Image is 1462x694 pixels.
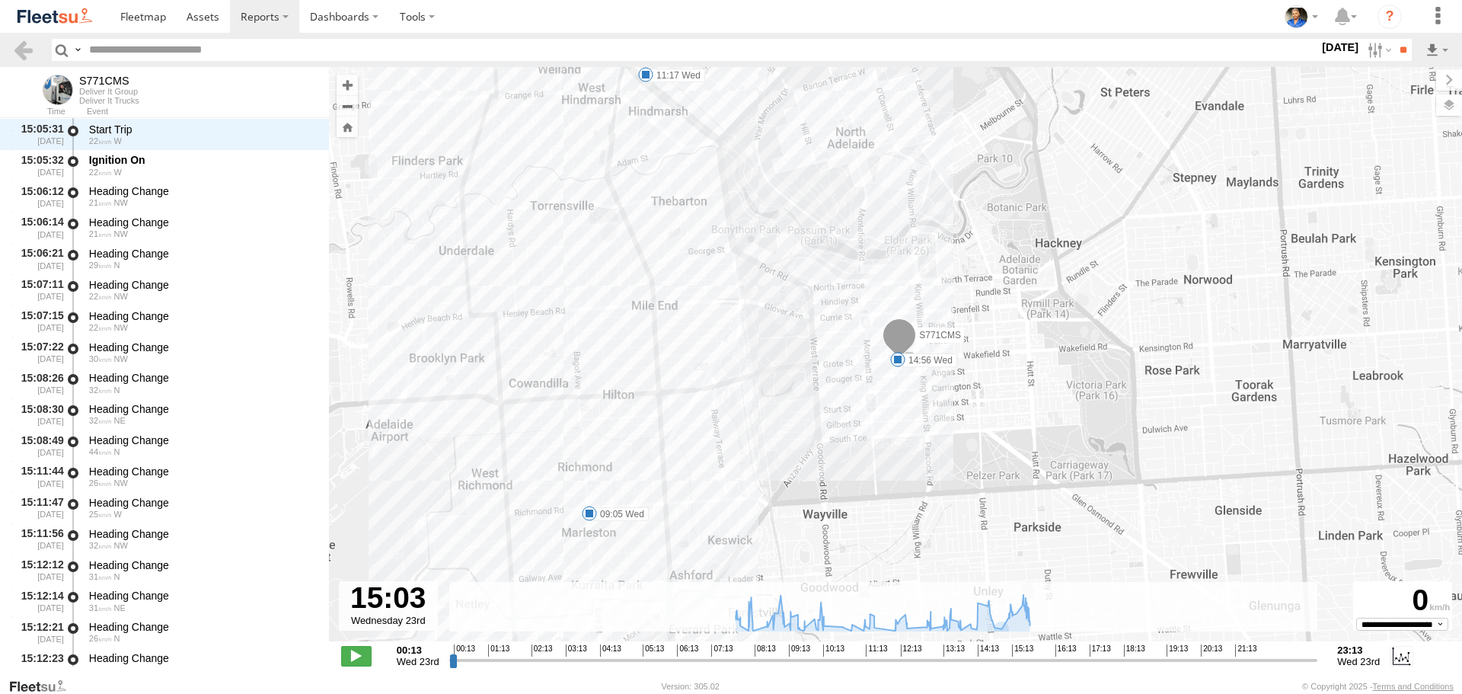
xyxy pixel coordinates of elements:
div: Event [87,108,329,116]
div: Ignition On [89,153,314,167]
div: 15:12:23 [DATE] [12,649,65,677]
div: Heading Change [89,620,314,634]
label: 11:17 Wed [646,69,705,82]
span: Heading: 290 [114,510,122,519]
a: Visit our Website [8,679,78,694]
div: Heading Change [89,309,314,323]
span: Heading: 328 [114,541,128,550]
div: S771CMS - View Asset History [79,75,139,87]
span: Wed 23rd Jul 2025 [397,656,439,667]
label: 14:56 Wed [898,353,957,367]
span: 21 [89,198,112,207]
span: 22 [89,168,112,177]
span: 15:13 [1012,644,1033,657]
div: 15:06:14 [DATE] [12,213,65,241]
div: Heading Change [89,247,314,261]
img: fleetsu-logo-horizontal.svg [15,6,94,27]
span: 12:13 [901,644,922,657]
div: 15:11:44 [DATE] [12,462,65,491]
span: 22 [89,136,112,146]
span: 16:13 [1055,644,1077,657]
span: 29 [89,261,112,270]
span: 32 [89,385,112,395]
span: 26 [89,665,112,674]
div: Heading Change [89,433,314,447]
div: Version: 305.02 [662,682,720,691]
div: Heading Change [89,184,314,198]
div: Heading Change [89,278,314,292]
div: © Copyright 2025 - [1302,682,1454,691]
span: 20:13 [1201,644,1222,657]
span: Heading: 333 [114,229,128,238]
div: Heading Change [89,527,314,541]
span: 30 [89,354,112,363]
div: Deliver It Trucks [79,96,139,105]
label: Export results as... [1424,39,1450,61]
span: 04:13 [600,644,621,657]
span: Heading: 359 [114,447,120,456]
div: 15:12:14 [DATE] [12,587,65,616]
div: Heading Change [89,558,314,572]
span: Wed 23rd Jul 2025 [1337,656,1380,667]
label: 09:05 Wed [589,507,649,521]
div: 15:11:47 [DATE] [12,494,65,522]
span: 05:13 [643,644,664,657]
span: 17:13 [1090,644,1111,657]
div: Heading Change [89,465,314,478]
span: S771CMS [919,330,961,341]
div: 15:07:22 [DATE] [12,338,65,366]
div: 15:08:30 [DATE] [12,400,65,428]
button: Zoom in [337,75,358,95]
span: Heading: 329 [114,354,128,363]
label: Search Filter Options [1361,39,1394,61]
span: Heading: 299 [114,323,128,332]
i: ? [1377,5,1402,29]
span: 31 [89,572,112,581]
a: Terms and Conditions [1373,682,1454,691]
div: Heading Change [89,402,314,416]
div: 15:12:12 [DATE] [12,556,65,584]
div: 15:08:26 [DATE] [12,369,65,398]
div: 15:07:15 [DATE] [12,307,65,335]
span: 26 [89,634,112,643]
a: Back to previous Page [12,39,34,61]
span: Heading: 6 [114,261,120,270]
label: Play/Stop [341,646,372,666]
span: Heading: 325 [114,478,128,488]
span: 08:13 [755,644,776,657]
span: 21:13 [1235,644,1256,657]
span: Heading: 298 [114,198,128,207]
span: 21 [89,229,112,238]
span: 32 [89,416,112,425]
div: Heading Change [89,589,314,603]
span: Heading: 266 [114,168,122,177]
div: 15:12:21 [DATE] [12,618,65,646]
span: Heading: 359 [114,385,120,395]
span: 26 [89,478,112,488]
span: 00:13 [454,644,475,657]
div: Deliver It Group [79,87,139,96]
span: Heading: 54 [114,603,126,612]
span: 03:13 [566,644,587,657]
span: 09:13 [789,644,810,657]
div: 15:06:21 [DATE] [12,245,65,273]
div: 15:08:49 [DATE] [12,431,65,459]
div: 15:05:31 [DATE] [12,120,65,149]
span: 22 [89,323,112,332]
div: 15:06:12 [DATE] [12,182,65,210]
label: [DATE] [1319,39,1361,56]
div: Heading Change [89,341,314,354]
div: Start Trip [89,123,314,136]
div: 0 [1355,584,1450,618]
div: Heading Change [89,651,314,665]
span: 02:13 [531,644,553,657]
span: 06:13 [677,644,698,657]
span: 25 [89,510,112,519]
button: Zoom Home [337,117,358,137]
span: 18:13 [1124,644,1145,657]
div: 15:07:11 [DATE] [12,276,65,304]
div: 15:05:32 [DATE] [12,152,65,180]
span: 14:13 [978,644,999,657]
span: Heading: 29 [114,416,126,425]
span: Heading: 331 [114,292,128,301]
